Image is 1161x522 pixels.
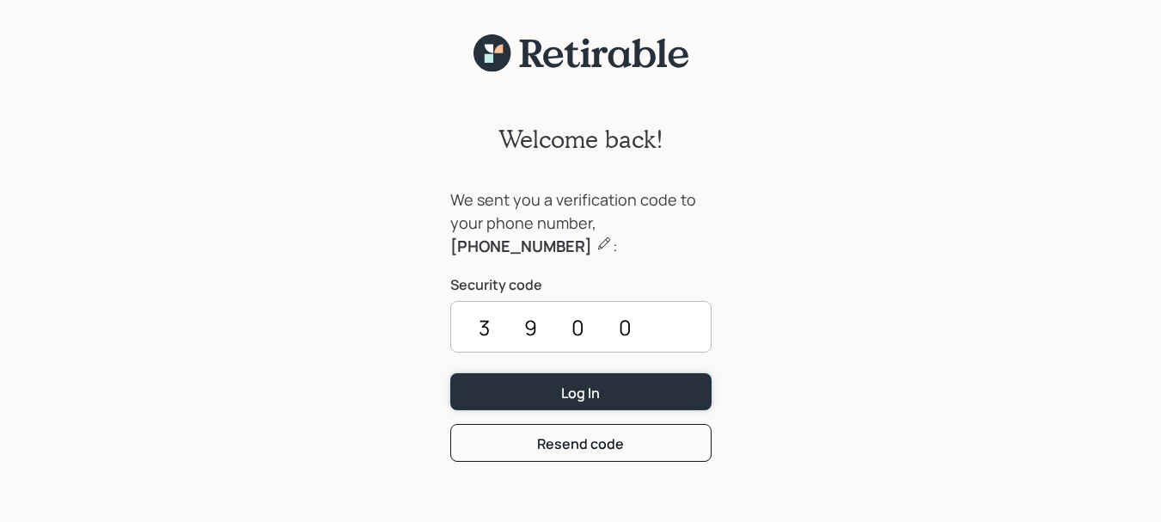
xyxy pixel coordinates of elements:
[450,275,712,294] label: Security code
[498,125,663,154] h2: Welcome back!
[450,373,712,410] button: Log In
[561,384,600,402] div: Log In
[450,424,712,461] button: Resend code
[450,301,712,353] input: ••••
[537,434,624,453] div: Resend code
[450,188,712,258] div: We sent you a verification code to your phone number, :
[450,236,592,256] b: [PHONE_NUMBER]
